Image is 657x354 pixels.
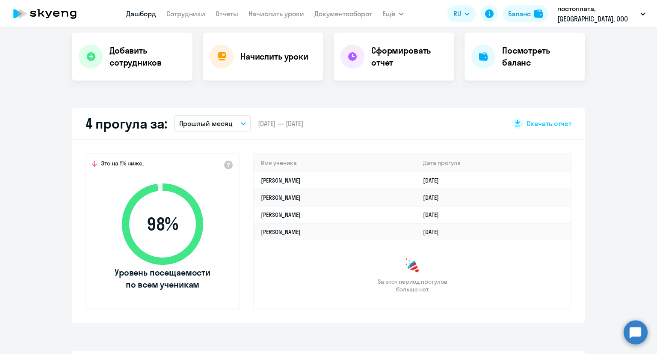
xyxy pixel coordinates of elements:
a: Сотрудники [166,9,205,18]
span: За этот период прогулов больше нет [376,278,448,293]
h4: Посмотреть баланс [502,45,578,69]
th: Имя ученика [254,154,416,172]
a: [DATE] [423,194,446,201]
button: Ещё [382,5,404,22]
button: Балансbalance [503,5,548,22]
a: Отчеты [216,9,238,18]
p: Прошлый месяц [179,118,233,129]
p: постоплата, [GEOGRAPHIC_DATA], ООО [557,3,637,24]
button: RU [447,5,476,22]
h2: 4 прогула за: [86,115,167,132]
h4: Сформировать отчет [371,45,447,69]
th: Дата прогула [416,154,571,172]
a: Начислить уроки [249,9,304,18]
img: balance [534,9,543,18]
span: 98 % [113,214,212,234]
a: [PERSON_NAME] [261,194,301,201]
span: Уровень посещаемости по всем ученикам [113,267,212,291]
span: Скачать отчет [527,119,571,128]
a: Дашборд [126,9,156,18]
a: [DATE] [423,228,446,236]
a: Документооборот [314,9,372,18]
span: [DATE] — [DATE] [258,119,303,128]
h4: Добавить сотрудников [109,45,186,69]
span: Ещё [382,9,395,19]
a: [PERSON_NAME] [261,211,301,219]
div: Баланс [508,9,531,19]
a: [PERSON_NAME] [261,228,301,236]
span: Это на 1% ниже, [101,159,144,170]
img: congrats [404,257,421,274]
button: Прошлый месяц [174,115,251,132]
h4: Начислить уроки [240,51,308,63]
a: [DATE] [423,211,446,219]
button: постоплата, [GEOGRAPHIC_DATA], ООО [553,3,650,24]
a: [DATE] [423,177,446,184]
span: RU [453,9,461,19]
a: [PERSON_NAME] [261,177,301,184]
